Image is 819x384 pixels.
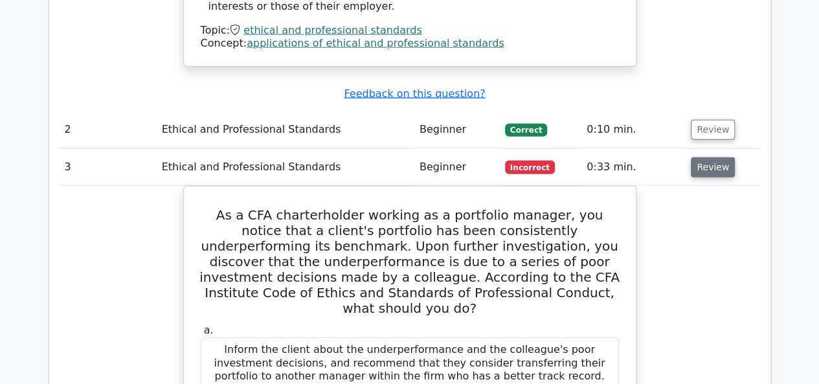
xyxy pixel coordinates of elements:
[157,149,414,186] td: Ethical and Professional Standards
[201,37,619,51] div: Concept:
[243,24,421,36] a: ethical and professional standards
[691,120,735,140] button: Review
[247,37,504,49] a: applications of ethical and professional standards
[60,149,157,186] td: 3
[581,149,686,186] td: 0:33 min.
[505,124,547,137] span: Correct
[344,87,485,100] a: Feedback on this question?
[201,24,619,38] div: Topic:
[60,111,157,148] td: 2
[157,111,414,148] td: Ethical and Professional Standards
[414,149,500,186] td: Beginner
[505,161,555,174] span: Incorrect
[204,324,214,336] span: a.
[581,111,686,148] td: 0:10 min.
[691,157,735,177] button: Review
[199,207,620,316] h5: As a CFA charterholder working as a portfolio manager, you notice that a client's portfolio has b...
[414,111,500,148] td: Beginner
